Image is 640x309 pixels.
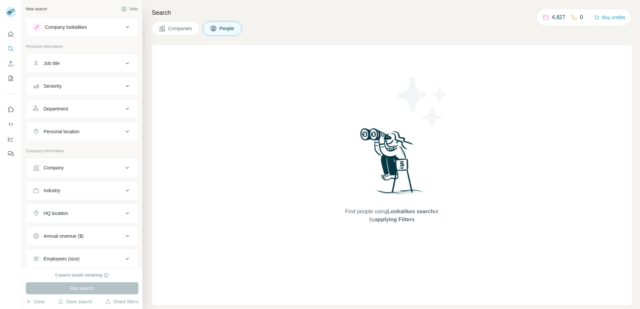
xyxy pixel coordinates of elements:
[552,13,565,21] p: 4,827
[26,44,138,50] p: Personal information
[55,272,109,278] div: 0 search results remaining
[26,251,138,267] button: Employees (size)
[117,4,142,14] button: Hide
[594,13,625,22] button: Buy credits
[44,255,79,262] div: Employees (size)
[45,24,87,30] div: Company lookalikes
[5,72,16,84] button: My lists
[26,55,138,71] button: Job title
[26,124,138,140] button: Personal location
[105,298,138,305] button: Share filters
[5,58,16,70] button: Enrich CSV
[44,187,60,194] div: Industry
[338,208,445,224] span: Find people using or by
[58,298,92,305] button: Save search
[44,83,62,89] div: Seniority
[357,126,427,201] img: Surfe Illustration - Woman searching with binoculars
[26,148,138,154] p: Company information
[44,128,79,135] div: Personal location
[26,78,138,94] button: Seniority
[44,233,83,239] div: Annual revenue ($)
[5,133,16,145] button: Dashboard
[26,19,138,35] button: Company lookalikes
[5,43,16,55] button: Search
[5,118,16,130] button: Use Surfe API
[26,205,138,221] button: HQ location
[5,103,16,115] button: Use Surfe on LinkedIn
[375,217,414,222] span: applying Filters
[5,148,16,160] button: Feedback
[44,210,68,217] div: HQ location
[392,72,452,132] img: Surfe Illustration - Stars
[26,6,47,12] div: New search
[152,8,632,17] h4: Search
[580,13,583,21] p: 0
[26,182,138,199] button: Industry
[387,209,434,214] span: Lookalikes search
[219,25,235,32] span: People
[44,164,64,171] div: Company
[44,105,68,112] div: Department
[5,28,16,40] button: Quick start
[26,101,138,117] button: Department
[44,60,60,67] div: Job title
[26,228,138,244] button: Annual revenue ($)
[168,25,193,32] span: Companies
[26,298,45,305] button: Clear
[26,160,138,176] button: Company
